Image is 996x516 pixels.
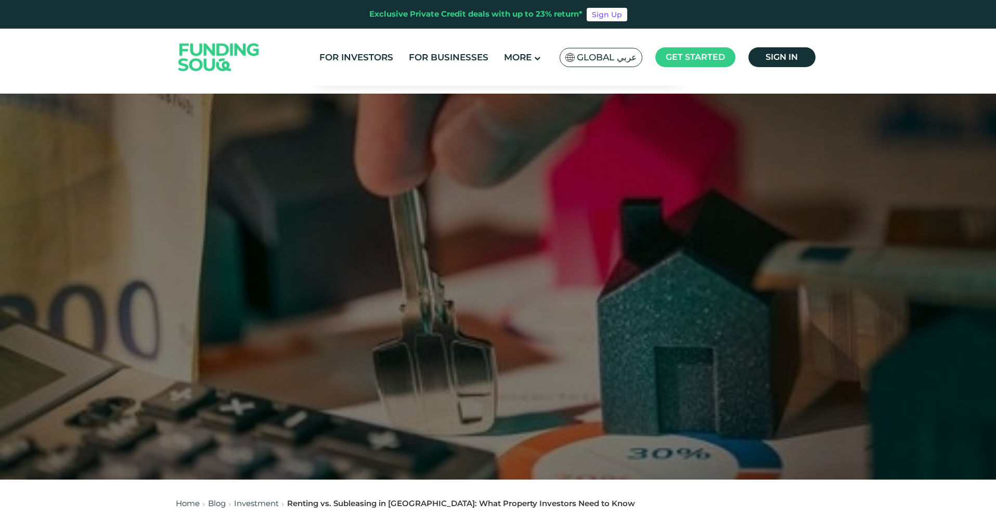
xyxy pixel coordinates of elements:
[577,51,637,63] span: Global عربي
[234,498,279,508] a: Investment
[168,31,270,84] img: Logo
[369,8,583,20] div: Exclusive Private Credit deals with up to 23% return*
[766,52,798,62] span: Sign in
[587,8,627,21] a: Sign Up
[287,498,635,510] div: Renting vs. Subleasing in [GEOGRAPHIC_DATA]: What Property Investors Need to Know
[748,47,816,67] a: Sign in
[666,52,725,62] span: Get started
[406,49,491,66] a: For Businesses
[504,52,532,62] span: More
[317,49,396,66] a: For Investors
[208,498,226,508] a: Blog
[176,498,200,508] a: Home
[565,53,575,62] img: SA Flag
